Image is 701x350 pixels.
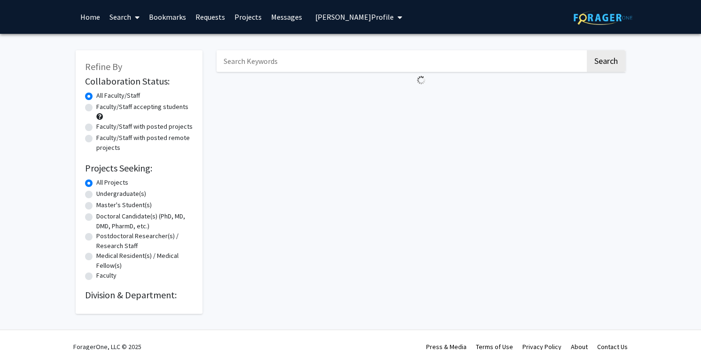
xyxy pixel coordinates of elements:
label: Postdoctoral Researcher(s) / Research Staff [96,231,193,251]
img: Loading [413,72,429,88]
a: Projects [230,0,266,33]
span: [PERSON_NAME] Profile [315,12,394,22]
img: ForagerOne Logo [574,10,632,25]
label: Faculty/Staff with posted projects [96,122,193,132]
a: Home [76,0,105,33]
a: Requests [191,0,230,33]
label: Faculty/Staff accepting students [96,102,188,112]
label: Faculty [96,271,117,280]
label: Doctoral Candidate(s) (PhD, MD, DMD, PharmD, etc.) [96,211,193,231]
nav: Page navigation [217,88,625,110]
label: Master's Student(s) [96,200,152,210]
a: Bookmarks [144,0,191,33]
h2: Projects Seeking: [85,163,193,174]
label: Faculty/Staff with posted remote projects [96,133,193,153]
a: Search [105,0,144,33]
h2: Division & Department: [85,289,193,301]
a: Messages [266,0,307,33]
label: All Faculty/Staff [96,91,140,101]
label: Undergraduate(s) [96,189,146,199]
span: Refine By [85,61,122,72]
label: All Projects [96,178,128,187]
label: Medical Resident(s) / Medical Fellow(s) [96,251,193,271]
h2: Collaboration Status: [85,76,193,87]
input: Search Keywords [217,50,585,72]
button: Search [587,50,625,72]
